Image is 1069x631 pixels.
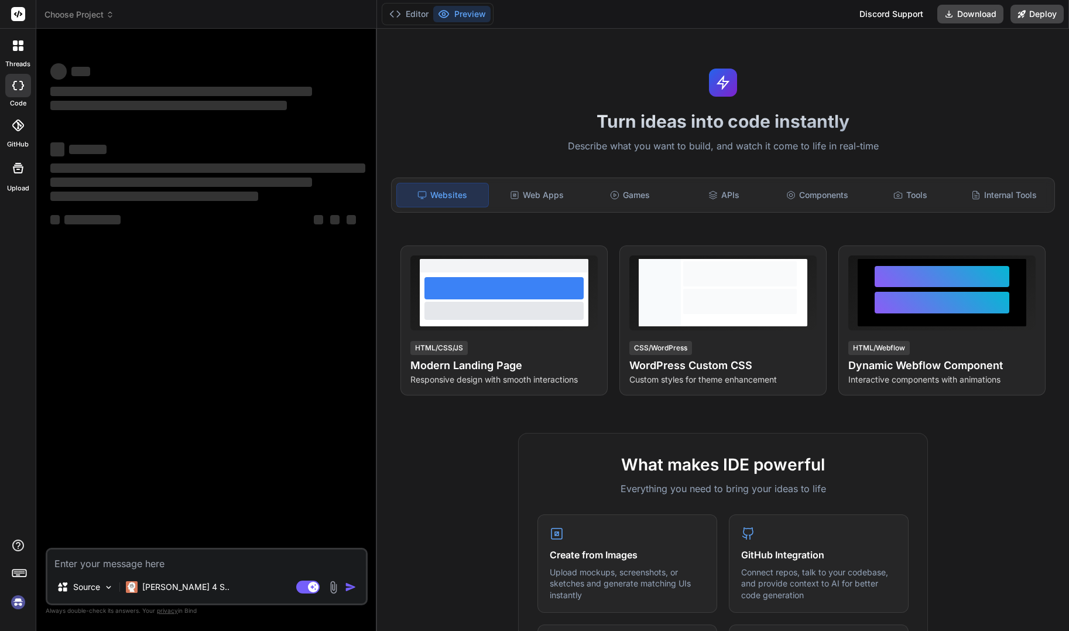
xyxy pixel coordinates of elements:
[865,183,957,207] div: Tools
[385,6,433,22] button: Editor
[384,139,1062,154] p: Describe what you want to build, and watch it come to life in real-time
[50,192,258,201] span: ‌
[848,374,1036,386] p: Interactive components with animations
[50,142,64,156] span: ‌
[958,183,1050,207] div: Internal Tools
[5,59,30,69] label: threads
[44,9,114,21] span: Choose Project
[7,139,29,149] label: GitHub
[347,215,356,224] span: ‌
[629,374,817,386] p: Custom styles for theme enhancement
[410,357,598,374] h4: Modern Landing Page
[550,567,705,601] p: Upload mockups, screenshots, or sketches and generate matching UIs instantly
[50,87,312,96] span: ‌
[848,357,1036,374] h4: Dynamic Webflow Component
[69,145,107,154] span: ‌
[537,482,909,496] p: Everything you need to bring your ideas to life
[7,183,29,193] label: Upload
[550,548,705,562] h4: Create from Images
[50,178,312,187] span: ‌
[433,6,491,22] button: Preview
[585,183,676,207] div: Games
[50,101,287,110] span: ‌
[10,98,26,108] label: code
[157,607,178,614] span: privacy
[64,215,121,224] span: ‌
[537,452,909,477] h2: What makes IDE powerful
[848,341,910,355] div: HTML/Webflow
[937,5,1003,23] button: Download
[1010,5,1064,23] button: Deploy
[629,341,692,355] div: CSS/WordPress
[491,183,583,207] div: Web Apps
[73,581,100,593] p: Source
[8,592,28,612] img: signin
[314,215,323,224] span: ‌
[50,63,67,80] span: ‌
[741,567,896,601] p: Connect repos, talk to your codebase, and provide context to AI for better code generation
[104,582,114,592] img: Pick Models
[71,67,90,76] span: ‌
[330,215,340,224] span: ‌
[345,581,357,593] img: icon
[142,581,229,593] p: [PERSON_NAME] 4 S..
[741,548,896,562] h4: GitHub Integration
[384,111,1062,132] h1: Turn ideas into code instantly
[772,183,863,207] div: Components
[410,374,598,386] p: Responsive design with smooth interactions
[50,163,365,173] span: ‌
[678,183,769,207] div: APIs
[327,581,340,594] img: attachment
[629,357,817,374] h4: WordPress Custom CSS
[852,5,930,23] div: Discord Support
[410,341,468,355] div: HTML/CSS/JS
[46,605,368,616] p: Always double-check its answers. Your in Bind
[126,581,138,593] img: Claude 4 Sonnet
[396,183,489,207] div: Websites
[50,215,60,224] span: ‌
